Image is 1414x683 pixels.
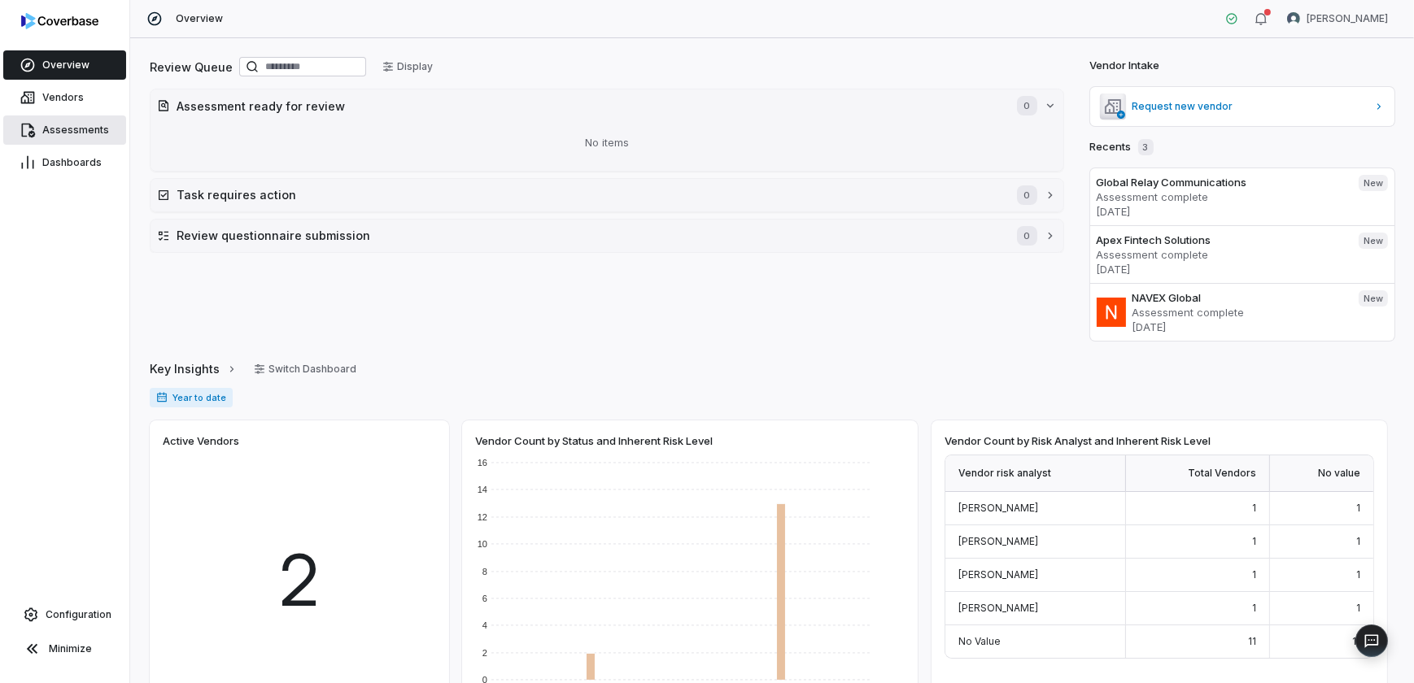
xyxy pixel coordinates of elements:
[1287,12,1300,25] img: Curtis Nohl avatar
[1138,139,1154,155] span: 3
[42,91,84,104] span: Vendors
[1017,226,1036,246] span: 0
[150,388,233,407] span: Year to date
[1352,635,1360,647] span: 11
[478,458,487,468] text: 16
[46,608,111,621] span: Configuration
[3,50,126,80] a: Overview
[7,633,123,665] button: Minimize
[478,485,487,494] text: 14
[1356,568,1360,581] span: 1
[1090,139,1154,155] h2: Recents
[1097,247,1346,262] p: Assessment complete
[958,502,1038,514] span: [PERSON_NAME]
[1090,283,1395,341] a: NAVEX GlobalAssessment complete[DATE]New
[475,433,713,448] span: Vendor Count by Status and Inherent Risk Level
[21,13,98,29] img: logo-D7KZi-bG.svg
[1270,455,1373,492] div: No value
[958,635,1001,647] span: No Value
[150,59,233,76] h2: Review Queue
[1097,262,1346,276] p: [DATE]
[482,567,487,576] text: 8
[1356,602,1360,614] span: 1
[244,357,366,381] button: Switch Dashboard
[1248,635,1256,647] span: 11
[156,392,168,403] svg: Date range for report
[277,528,322,633] span: 2
[1097,233,1346,247] h3: Apex Fintech Solutions
[3,83,126,112] a: Vendors
[1133,290,1346,305] h3: NAVEX Global
[1356,535,1360,547] span: 1
[7,600,123,629] a: Configuration
[177,98,1001,115] h2: Assessment ready for review
[1133,100,1368,113] span: Request new vendor
[1277,7,1398,31] button: Curtis Nohl avatar[PERSON_NAME]
[150,360,220,377] span: Key Insights
[157,122,1057,164] div: No items
[482,620,487,630] text: 4
[1359,233,1388,249] span: New
[1097,175,1346,189] h3: Global Relay Communications
[1097,189,1346,204] p: Assessment complete
[958,568,1038,581] span: [PERSON_NAME]
[3,115,126,145] a: Assessments
[1356,502,1360,514] span: 1
[945,433,1211,448] span: Vendor Count by Risk Analyst and Inherent Risk Level
[176,12,223,25] span: Overview
[49,642,92,655] span: Minimize
[373,54,443,79] button: Display
[1090,168,1395,225] a: Global Relay CommunicationsAssessment complete[DATE]New
[145,352,242,386] button: Key Insights
[150,352,238,386] a: Key Insights
[478,512,487,522] text: 12
[1252,502,1256,514] span: 1
[1307,12,1388,25] span: [PERSON_NAME]
[945,455,1126,492] div: Vendor risk analyst
[1126,455,1270,492] div: Total Vendors
[1090,87,1395,126] a: Request new vendor
[151,89,1063,122] button: Assessment ready for review0
[1252,602,1256,614] span: 1
[482,648,487,658] text: 2
[1090,225,1395,283] a: Apex Fintech SolutionsAssessment complete[DATE]New
[177,186,1001,203] h2: Task requires action
[958,602,1038,614] span: [PERSON_NAME]
[482,594,487,603] text: 6
[177,227,1001,244] h2: Review questionnaire submission
[958,535,1038,547] span: [PERSON_NAME]
[1133,320,1346,334] p: [DATE]
[1359,175,1388,191] span: New
[1133,305,1346,320] p: Assessment complete
[1097,204,1346,219] p: [DATE]
[1017,185,1036,205] span: 0
[1359,290,1388,307] span: New
[42,124,109,137] span: Assessments
[42,156,102,169] span: Dashboards
[151,179,1063,211] button: Task requires action0
[1252,568,1256,581] span: 1
[151,220,1063,252] button: Review questionnaire submission0
[1252,535,1256,547] span: 1
[1090,58,1160,74] h2: Vendor Intake
[163,433,239,448] span: Active Vendors
[1017,96,1036,115] span: 0
[478,539,487,549] text: 10
[3,148,126,177] a: Dashboards
[42,59,89,72] span: Overview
